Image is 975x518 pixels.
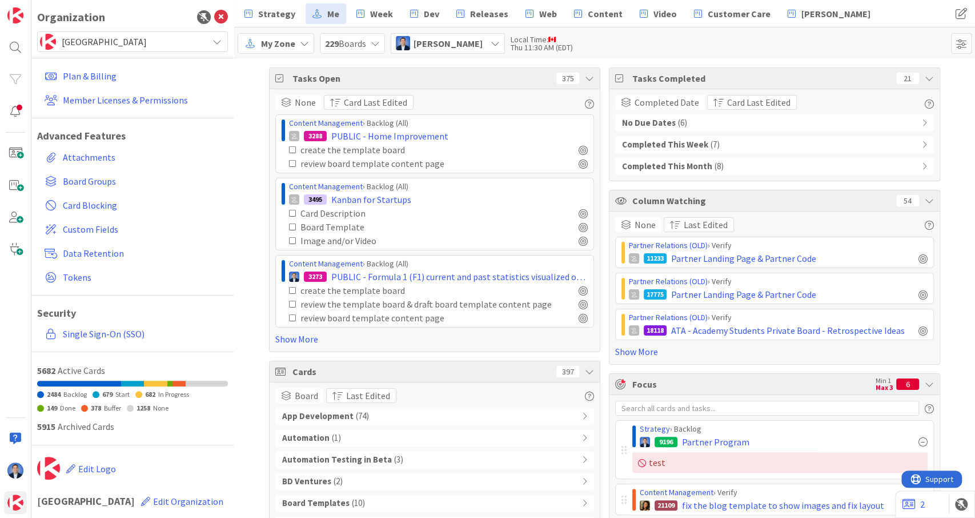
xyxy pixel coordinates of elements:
[715,160,724,173] span: ( 8 )
[63,390,87,399] span: Backlog
[632,377,870,391] span: Focus
[622,117,676,130] b: No Due Dates
[300,234,473,248] div: Image and/or Video
[678,117,687,130] span: ( 6 )
[370,7,393,21] span: Week
[37,9,105,26] div: Organization
[37,364,228,377] div: Active Cards
[424,7,439,21] span: Dev
[300,157,507,170] div: review board template content page
[644,253,667,264] div: 11233
[137,404,150,412] span: 1258
[655,437,677,447] div: 9196
[327,7,339,21] span: Me
[289,258,363,269] a: Content Management
[47,390,61,399] span: 2484
[727,95,791,109] span: Card Last Edited
[655,500,677,511] div: 21109
[635,218,656,232] span: None
[7,495,23,511] img: avatar
[615,345,934,358] a: Show More
[40,243,228,264] a: Data Retention
[37,489,228,513] h1: [GEOGRAPHIC_DATA]
[282,497,350,510] b: Board Templates
[334,475,343,488] span: ( 2 )
[511,35,573,43] div: Local Time:
[707,95,797,110] button: Card Last Edited
[470,7,508,21] span: Releases
[289,181,363,192] a: Content Management
[615,401,919,416] input: Search all cards and tasks...
[292,365,551,378] span: Cards
[37,130,228,142] h1: Advanced Features
[102,390,113,399] span: 679
[115,390,130,399] span: Start
[282,410,354,423] b: App Development
[548,37,556,42] img: ca.png
[325,38,339,49] b: 229
[40,147,228,168] a: Attachments
[295,95,316,109] span: None
[40,90,228,110] a: Member Licenses & Permissions
[325,37,366,50] span: Boards
[282,475,331,488] b: BD Ventures
[282,453,392,467] b: Automation Testing in Beta
[640,437,650,447] img: DP
[332,432,341,445] span: ( 1 )
[153,496,223,507] span: Edit Organization
[158,390,189,399] span: In Progress
[300,220,467,234] div: Board Template
[632,71,890,85] span: Tasks Completed
[511,43,573,51] div: Thu 11:30 AM (EDT)
[640,487,713,497] a: Content Management
[635,95,699,109] span: Completed Date
[238,3,302,24] a: Strategy
[282,432,330,445] b: Automation
[344,95,407,109] span: Card Last Edited
[664,217,734,232] button: Last Edited
[37,457,60,480] img: avatar
[414,37,483,50] span: [PERSON_NAME]
[104,404,121,412] span: Buffer
[356,410,369,423] span: ( 74 )
[300,284,487,297] div: create the template board
[346,389,390,403] span: Last Edited
[629,312,708,322] a: Partner Relations (OLD)
[289,117,588,129] div: › Backlog (All)
[902,497,925,511] a: 2
[304,194,327,205] div: 3495
[261,37,295,50] span: My Zone
[40,219,228,240] a: Custom Fields
[622,138,708,152] b: Completed This Week
[24,2,52,15] span: Support
[671,252,816,265] span: Partner Landing Page & Partner Code
[403,3,446,24] a: Dev
[304,131,327,141] div: 3288
[633,3,684,24] a: Video
[629,312,928,324] div: › Verify
[60,404,75,412] span: Done
[40,195,228,216] a: Card Blocking
[289,181,588,193] div: › Backlog (All)
[258,7,295,21] span: Strategy
[295,389,318,403] span: Board
[141,489,224,513] button: Edit Organization
[640,487,928,499] div: › Verify
[588,7,623,21] span: Content
[40,324,228,344] a: Single Sign-On (SSO)
[289,118,363,128] a: Content Management
[671,288,816,301] span: Partner Landing Page & Partner Code
[644,325,667,336] div: 18118
[300,206,467,220] div: Card Description
[640,500,650,511] img: CL
[671,324,905,337] span: ATA - Academy Students Private Board - Retrospective Ideas
[567,3,629,24] a: Content
[78,463,116,475] span: Edit Logo
[682,499,884,512] span: fix the blog template to show images and fix layout
[63,174,223,188] span: Board Groups
[324,95,414,110] button: Card Last Edited
[394,453,403,467] span: ( 3 )
[66,457,117,481] button: Edit Logo
[91,404,101,412] span: 378
[556,73,579,84] div: 375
